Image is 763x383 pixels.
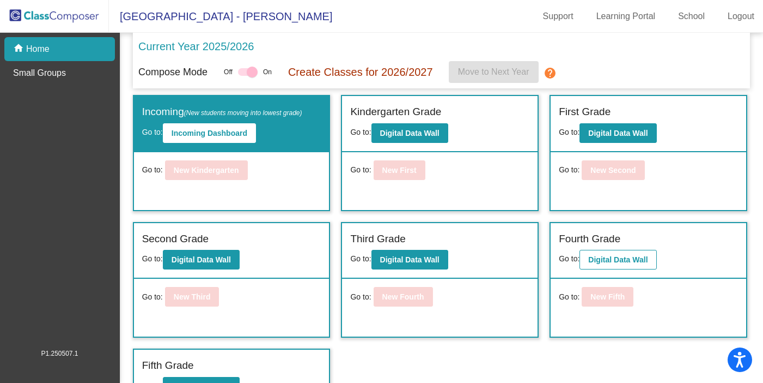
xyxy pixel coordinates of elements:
button: Digital Data Wall [371,123,448,143]
span: Off [224,67,233,77]
a: Support [534,8,582,25]
a: Logout [719,8,763,25]
p: Home [26,43,50,56]
b: New Fourth [382,292,424,301]
mat-icon: help [543,67,556,80]
button: New Kindergarten [165,160,248,180]
p: Compose Mode [138,65,207,80]
button: Digital Data Wall [579,123,656,143]
label: First Grade [559,104,611,120]
label: Incoming [142,104,302,120]
b: Digital Data Wall [588,129,648,137]
p: Small Groups [13,67,66,80]
label: Fourth Grade [559,231,620,247]
label: Kindergarten Grade [350,104,441,120]
span: Go to: [559,254,579,263]
button: New Second [582,160,644,180]
b: New Third [174,292,211,301]
button: Move to Next Year [449,61,539,83]
span: Go to: [350,128,371,136]
button: New First [374,160,425,180]
b: Incoming Dashboard [172,129,247,137]
p: Current Year 2025/2026 [138,38,254,55]
button: Digital Data Wall [579,250,656,270]
span: [GEOGRAPHIC_DATA] - [PERSON_NAME] [109,8,332,25]
label: Third Grade [350,231,405,247]
button: Incoming Dashboard [163,123,256,143]
span: Go to: [142,291,163,303]
button: Digital Data Wall [163,250,240,270]
b: New Second [590,166,636,175]
button: New Fifth [582,287,633,307]
span: Go to: [559,128,579,136]
label: Second Grade [142,231,209,247]
span: Go to: [350,164,371,176]
b: New Kindergarten [174,166,239,175]
a: School [669,8,713,25]
b: Digital Data Wall [172,255,231,264]
span: Go to: [559,164,579,176]
span: Go to: [350,291,371,303]
button: Digital Data Wall [371,250,448,270]
span: Move to Next Year [458,67,529,76]
label: Fifth Grade [142,358,194,374]
span: Go to: [142,254,163,263]
span: Go to: [350,254,371,263]
a: Learning Portal [588,8,664,25]
b: New First [382,166,417,175]
span: (New students moving into lowest grade) [184,109,302,117]
button: New Fourth [374,287,433,307]
b: New Fifth [590,292,625,301]
b: Digital Data Wall [380,129,440,137]
span: Go to: [142,128,163,136]
b: Digital Data Wall [588,255,648,264]
mat-icon: home [13,43,26,56]
button: New Third [165,287,219,307]
p: Create Classes for 2026/2027 [288,64,433,80]
span: Go to: [559,291,579,303]
b: Digital Data Wall [380,255,440,264]
span: Go to: [142,164,163,176]
span: On [263,67,272,77]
